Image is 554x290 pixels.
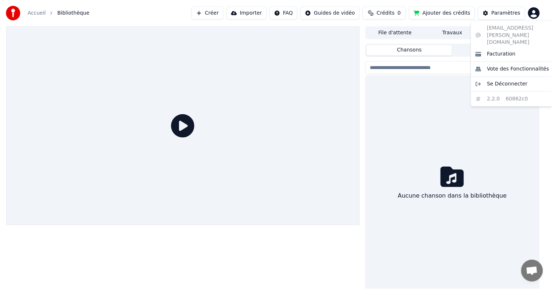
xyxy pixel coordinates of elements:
[396,189,512,204] div: Aucune chanson dans la bibliothèque
[192,7,224,20] button: Créer
[6,6,20,20] img: youka
[28,9,90,17] nav: breadcrumb
[58,9,90,17] span: Bibliothèque
[489,66,551,73] span: Vote des Fonctionnalités
[378,9,396,17] span: Crédits
[368,28,426,38] button: File d'attente
[399,9,403,17] span: 0
[302,7,361,20] button: Guides de vidéo
[454,45,541,56] button: Playlists
[28,9,46,17] a: Accueil
[426,28,483,38] button: Travaux
[271,7,299,20] button: FAQ
[523,261,545,283] a: Ouvrir le chat
[368,45,454,56] button: Chansons
[489,81,530,88] span: Se Déconnecter
[227,7,268,20] button: Importer
[493,9,523,17] div: Paramètres
[489,51,518,58] span: Facturation
[411,7,477,20] button: Ajouter des crédits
